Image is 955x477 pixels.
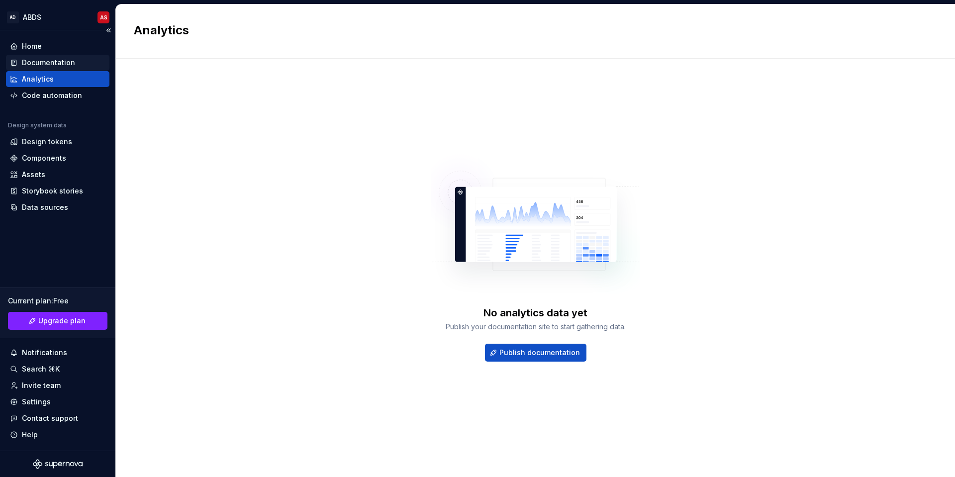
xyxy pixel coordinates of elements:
div: Documentation [22,58,75,68]
div: Assets [22,170,45,180]
div: AS [100,13,107,21]
a: Assets [6,167,109,183]
a: Upgrade plan [8,312,107,330]
a: Invite team [6,378,109,393]
div: Help [22,430,38,440]
a: Storybook stories [6,183,109,199]
div: Data sources [22,202,68,212]
div: Contact support [22,413,78,423]
div: Notifications [22,348,67,358]
div: Publish your documentation site to start gathering data. [446,322,626,332]
div: Search ⌘K [22,364,60,374]
button: Help [6,427,109,443]
a: Code automation [6,88,109,103]
span: Publish documentation [499,348,580,358]
a: Data sources [6,199,109,215]
a: Documentation [6,55,109,71]
div: Settings [22,397,51,407]
a: Settings [6,394,109,410]
a: Home [6,38,109,54]
svg: Supernova Logo [33,459,83,469]
span: Upgrade plan [38,316,86,326]
div: Home [22,41,42,51]
button: Notifications [6,345,109,361]
button: ADABDSAS [2,6,113,28]
button: Publish documentation [485,344,586,362]
h2: Analytics [134,22,925,38]
div: Current plan : Free [8,296,107,306]
a: Analytics [6,71,109,87]
div: Components [22,153,66,163]
a: Components [6,150,109,166]
a: Design tokens [6,134,109,150]
div: Analytics [22,74,54,84]
div: No analytics data yet [483,306,587,320]
div: Design system data [8,121,67,129]
button: Collapse sidebar [101,23,115,37]
button: Contact support [6,410,109,426]
div: Code automation [22,91,82,100]
button: Search ⌘K [6,361,109,377]
div: ABDS [23,12,41,22]
div: Design tokens [22,137,72,147]
div: AD [7,11,19,23]
div: Storybook stories [22,186,83,196]
div: Invite team [22,381,61,390]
